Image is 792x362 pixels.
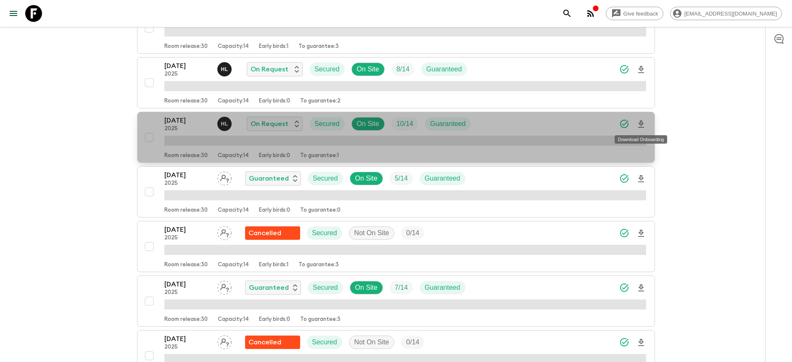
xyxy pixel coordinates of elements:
div: Secured [308,281,343,294]
svg: Synced Successfully [619,283,629,293]
p: 2025 [164,71,211,78]
div: Flash Pack cancellation [245,336,300,349]
p: 0 / 14 [406,337,419,347]
p: To guarantee: 3 [298,262,339,268]
p: Room release: 30 [164,98,208,105]
p: Early birds: 0 [259,98,290,105]
div: Secured [309,117,345,131]
span: Assign pack leader [217,228,232,235]
svg: Download Onboarding [636,338,646,348]
svg: Synced Successfully [619,64,629,74]
div: Trip Fill [401,226,424,240]
span: [EMAIL_ADDRESS][DOMAIN_NAME] [680,10,781,17]
svg: Synced Successfully [619,337,629,347]
p: 2025 [164,235,211,241]
div: Not On Site [349,226,395,240]
p: On Site [357,64,379,74]
p: Not On Site [354,337,389,347]
p: Room release: 30 [164,43,208,50]
p: To guarantee: 3 [300,316,341,323]
p: Early birds: 1 [259,262,288,268]
p: On Site [355,283,378,293]
p: On Site [357,119,379,129]
a: Give feedback [606,7,663,20]
p: 2025 [164,344,211,351]
p: Capacity: 14 [218,152,249,159]
p: [DATE] [164,170,211,180]
span: Assign pack leader [217,174,232,181]
p: To guarantee: 3 [298,43,339,50]
svg: Download Onboarding [636,228,646,239]
p: Cancelled [248,228,281,238]
p: 2025 [164,289,211,296]
svg: Download Onboarding [636,119,646,129]
p: 5 / 14 [395,173,408,184]
span: Hoang Le Ngoc [217,119,233,126]
div: Trip Fill [390,281,413,294]
p: Room release: 30 [164,262,208,268]
div: Secured [307,226,342,240]
p: 8 / 14 [396,64,409,74]
button: [DATE]2025Assign pack leaderGuaranteedSecuredOn SiteTrip FillGuaranteedRoom release:30Capacity:14... [137,166,655,218]
div: On Site [351,63,385,76]
div: Not On Site [349,336,395,349]
p: To guarantee: 2 [300,98,341,105]
p: On Request [251,64,288,74]
div: Flash Pack cancellation [245,226,300,240]
p: To guarantee: 1 [300,152,339,159]
p: On Site [355,173,378,184]
p: Secured [312,228,337,238]
p: Guaranteed [430,119,466,129]
p: Capacity: 14 [218,43,249,50]
div: Secured [307,336,342,349]
p: 2025 [164,126,211,132]
p: Secured [312,337,337,347]
p: Early birds: 0 [259,207,290,214]
div: Trip Fill [390,172,413,185]
p: [DATE] [164,225,211,235]
div: Secured [308,172,343,185]
div: On Site [350,172,383,185]
p: Capacity: 14 [218,316,249,323]
p: Early birds: 0 [259,316,290,323]
button: [DATE]2025Assign pack leaderGuaranteedSecuredOn SiteTrip FillGuaranteedRoom release:30Capacity:14... [137,275,655,327]
p: 7 / 14 [395,283,408,293]
p: On Request [251,119,288,129]
p: [DATE] [164,61,211,71]
button: HL [217,62,233,76]
p: 10 / 14 [396,119,413,129]
p: Guaranteed [425,283,460,293]
span: Hoang Le Ngoc [217,65,233,71]
button: HL [217,117,233,131]
div: [EMAIL_ADDRESS][DOMAIN_NAME] [670,7,782,20]
p: H L [221,66,228,73]
span: Give feedback [619,10,663,17]
p: [DATE] [164,115,211,126]
div: Trip Fill [391,63,414,76]
svg: Download Onboarding [636,174,646,184]
div: Trip Fill [401,336,424,349]
p: 0 / 14 [406,228,419,238]
p: Secured [314,64,340,74]
div: On Site [351,117,385,131]
svg: Download Onboarding [636,283,646,293]
button: search adventures [559,5,576,22]
span: Assign pack leader [217,283,232,290]
button: [DATE]2025Assign pack leaderFlash Pack cancellationSecuredNot On SiteTrip FillRoom release:30Capa... [137,3,655,54]
p: Room release: 30 [164,316,208,323]
p: Guaranteed [249,173,289,184]
svg: Synced Successfully [619,119,629,129]
p: Capacity: 14 [218,98,249,105]
button: [DATE]2025Hoang Le NgocOn RequestSecuredOn SiteTrip FillGuaranteedRoom release:30Capacity:14Early... [137,57,655,108]
div: Secured [309,63,345,76]
svg: Download Onboarding [636,65,646,75]
p: Guaranteed [425,173,460,184]
button: [DATE]2025Hoang Le NgocOn RequestSecuredOn SiteTrip FillGuaranteedRoom release:30Capacity:14Early... [137,112,655,163]
p: Room release: 30 [164,207,208,214]
div: Download Onboarding [615,135,667,144]
p: 2025 [164,180,211,187]
p: Capacity: 14 [218,207,249,214]
p: Secured [313,283,338,293]
p: Guaranteed [426,64,462,74]
p: Capacity: 14 [218,262,249,268]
